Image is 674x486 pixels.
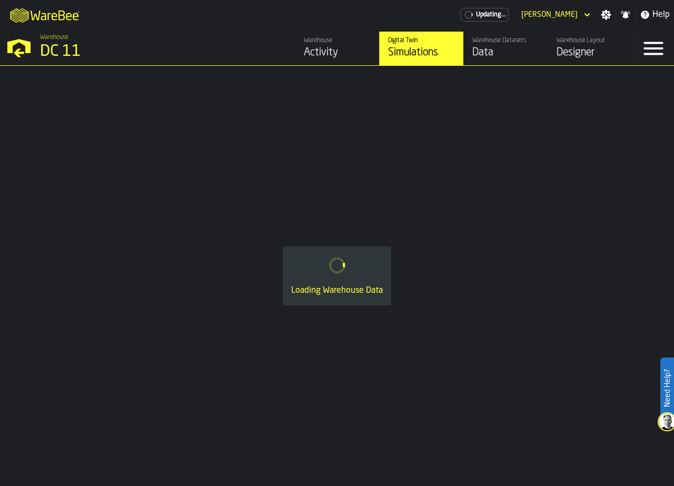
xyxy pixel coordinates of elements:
[472,45,539,60] div: Data
[40,34,68,41] span: Warehouse
[472,37,539,44] div: Warehouse Datasets
[463,32,548,65] a: link-to-/wh/i/2e91095d-d0fa-471d-87cf-b9f7f81665fc/data
[461,8,509,22] a: link-to-/wh/i/2e91095d-d0fa-471d-87cf-b9f7f81665fc/pricing/
[517,8,592,21] div: DropdownMenuValue-Kim Jonsson
[40,42,286,61] div: DC 11
[521,11,578,19] div: DropdownMenuValue-Kim Jonsson
[652,8,670,21] span: Help
[388,45,455,60] div: Simulations
[557,45,623,60] div: Designer
[476,11,506,18] span: Updating...
[388,37,455,44] div: Digital Twin
[597,9,616,20] label: button-toggle-Settings
[379,32,463,65] a: link-to-/wh/i/2e91095d-d0fa-471d-87cf-b9f7f81665fc/simulations
[548,32,632,65] a: link-to-/wh/i/2e91095d-d0fa-471d-87cf-b9f7f81665fc/designer
[304,45,371,60] div: Activity
[632,32,674,65] label: button-toggle-Menu
[616,9,635,20] label: button-toggle-Notifications
[291,284,383,297] div: Loading Warehouse Data
[661,359,673,418] label: Need Help?
[636,8,674,21] label: button-toggle-Help
[557,37,623,44] div: Warehouse Layout
[461,8,509,22] div: Menu Subscription
[304,37,371,44] div: Warehouse
[295,32,379,65] a: link-to-/wh/i/2e91095d-d0fa-471d-87cf-b9f7f81665fc/feed/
